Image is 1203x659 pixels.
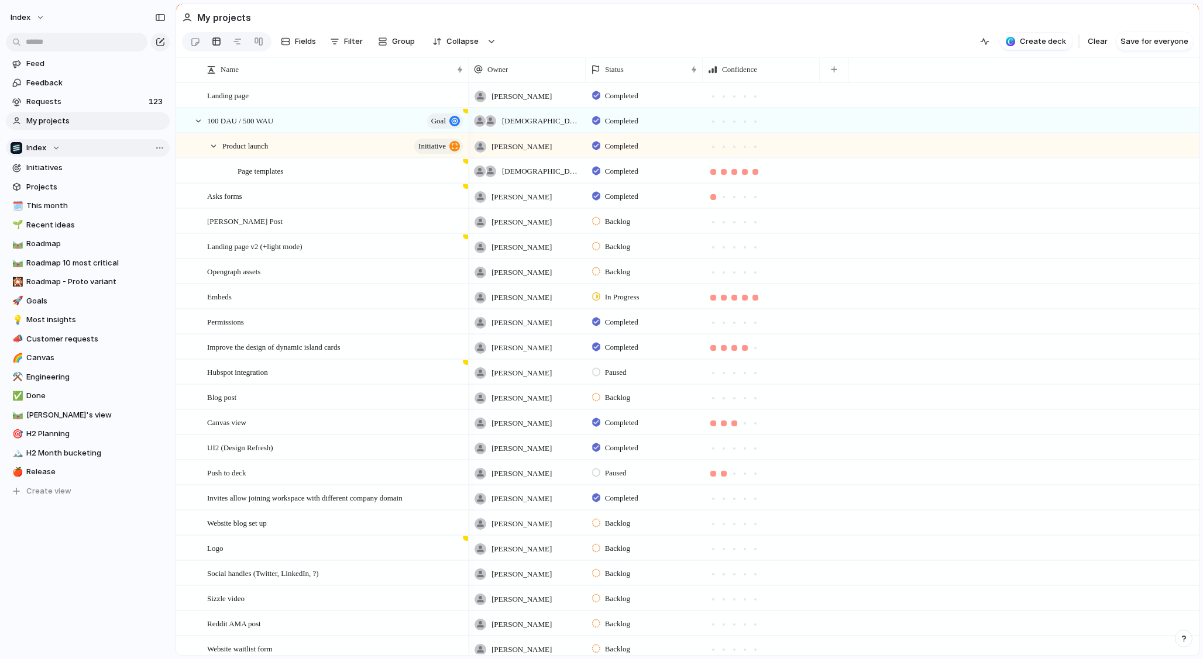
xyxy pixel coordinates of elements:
span: Customer requests [26,333,166,345]
a: 🎯H2 Planning [6,425,170,443]
span: Completed [605,165,638,177]
div: ✅Done [6,387,170,405]
div: 🛤️ [12,256,20,270]
button: Collapse [425,32,484,51]
span: [PERSON_NAME] [491,468,552,479]
button: 📣 [11,333,22,345]
span: Recent ideas [26,219,166,231]
span: Backlog [605,517,630,529]
span: Backlog [605,392,630,403]
span: Filter [344,36,363,47]
span: Save for everyone [1120,36,1188,47]
span: Feed [26,58,166,70]
a: Feedback [6,74,170,92]
span: Goals [26,295,166,307]
div: 🗓️ [12,199,20,213]
span: Opengraph assets [207,264,260,278]
span: [DEMOGRAPHIC_DATA][PERSON_NAME] , [PERSON_NAME] [502,115,580,127]
span: Completed [605,90,638,102]
button: Clear [1083,32,1112,51]
span: [PERSON_NAME] [491,543,552,555]
a: 📣Customer requests [6,330,170,348]
a: 🌱Recent ideas [6,216,170,234]
span: Completed [605,492,638,504]
span: Completed [605,417,638,429]
span: Paused [605,367,627,378]
div: 🚀Goals [6,292,170,310]
button: initiative [414,139,463,154]
a: 🛤️[PERSON_NAME]'s view [6,406,170,424]
span: [PERSON_NAME] [491,141,552,153]
div: ⚒️ [12,370,20,384]
div: 🏔️ [12,446,20,460]
span: Completed [605,442,638,454]
div: 🍎 [12,465,20,479]
span: Backlog [605,543,630,554]
button: 🍎 [11,466,22,478]
a: 🍎Release [6,463,170,481]
a: 🏔️H2 Month bucketing [6,444,170,462]
a: My projects [6,112,170,130]
span: [PERSON_NAME] [491,267,552,278]
span: Blog post [207,390,236,403]
button: 💡 [11,314,22,326]
span: Backlog [605,266,630,278]
div: 🌱 [12,218,20,232]
span: Canvas [26,352,166,364]
span: Improve the design of dynamic island cards [207,340,340,353]
button: Create view [6,482,170,500]
button: 🏔️ [11,447,22,459]
span: Backlog [605,593,630,605]
a: 🌈Canvas [6,349,170,367]
div: 📣 [12,332,20,346]
span: 123 [149,96,165,108]
span: [PERSON_NAME] [491,493,552,505]
span: [PERSON_NAME] [491,91,552,102]
div: 🎯 [12,427,20,441]
div: 💡 [12,313,20,327]
span: Release [26,466,166,478]
span: Backlog [605,241,630,253]
span: Paused [605,467,627,479]
span: [PERSON_NAME] [491,241,552,253]
span: Landing page v2 (+light mode) [207,239,303,253]
span: Roadmap - Proto variant [26,276,166,288]
span: Reddit AMA post [207,616,261,630]
span: Name [221,64,239,75]
span: Permissions [207,315,244,328]
span: Social handles (Twitter, LinkedIn, ?) [207,566,319,579]
span: Goal [431,113,446,129]
button: Save for everyone [1116,32,1193,51]
span: Backlog [605,216,630,227]
span: [PERSON_NAME] [491,367,552,379]
span: Most insights [26,314,166,326]
button: 🛤️ [11,409,22,421]
div: 🎇 [12,275,20,289]
span: Landing page [207,88,249,102]
span: [PERSON_NAME] [491,392,552,404]
span: Backlog [605,618,630,630]
span: Index [26,142,46,154]
span: [PERSON_NAME] Post [207,214,283,227]
span: Confidence [722,64,757,75]
span: Initiatives [26,162,166,174]
span: [PERSON_NAME] [491,191,552,203]
span: Create deck [1020,36,1066,47]
span: Requests [26,96,145,108]
a: 🎇Roadmap - Proto variant [6,273,170,291]
span: [PERSON_NAME] [491,568,552,580]
button: 🛤️ [11,238,22,250]
a: 🛤️Roadmap [6,235,170,253]
span: Owner [487,64,508,75]
span: Backlog [605,568,630,579]
span: Fields [295,36,316,47]
span: Feedback [26,77,166,89]
span: [PERSON_NAME] [491,292,552,303]
div: 💡Most insights [6,311,170,329]
button: Index [6,139,170,157]
span: [PERSON_NAME]'s view [26,409,166,421]
span: This month [26,200,166,212]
